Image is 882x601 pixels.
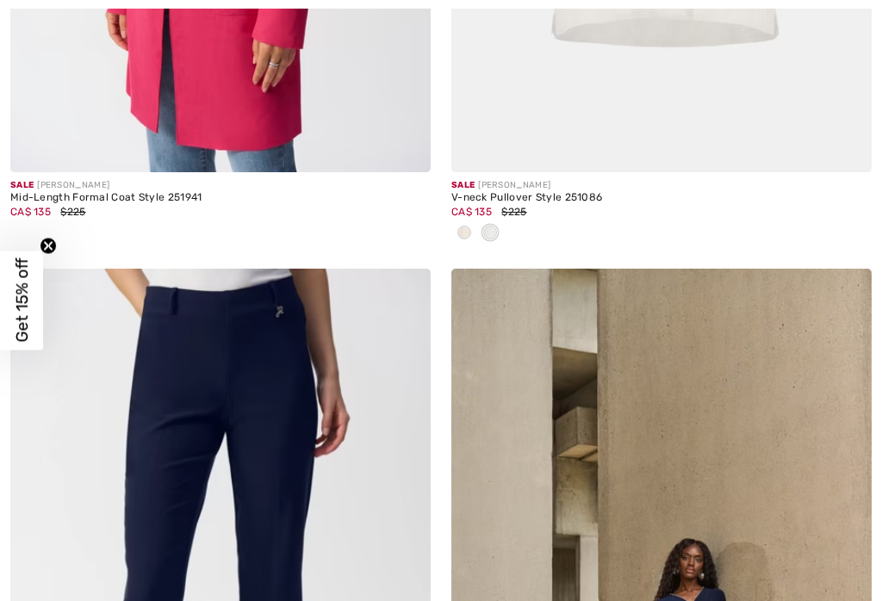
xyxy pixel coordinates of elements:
[451,192,872,204] div: V-neck Pullover Style 251086
[451,179,872,192] div: [PERSON_NAME]
[40,238,57,255] button: Close teaser
[10,179,431,192] div: [PERSON_NAME]
[60,206,85,218] span: $225
[451,180,475,190] span: Sale
[477,220,503,248] div: Vanilla
[451,206,492,218] span: CA$ 135
[10,180,34,190] span: Sale
[12,258,32,343] span: Get 15% off
[10,192,431,204] div: Mid-Length Formal Coat Style 251941
[501,206,526,218] span: $225
[451,220,477,248] div: Moonstone
[10,206,51,218] span: CA$ 135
